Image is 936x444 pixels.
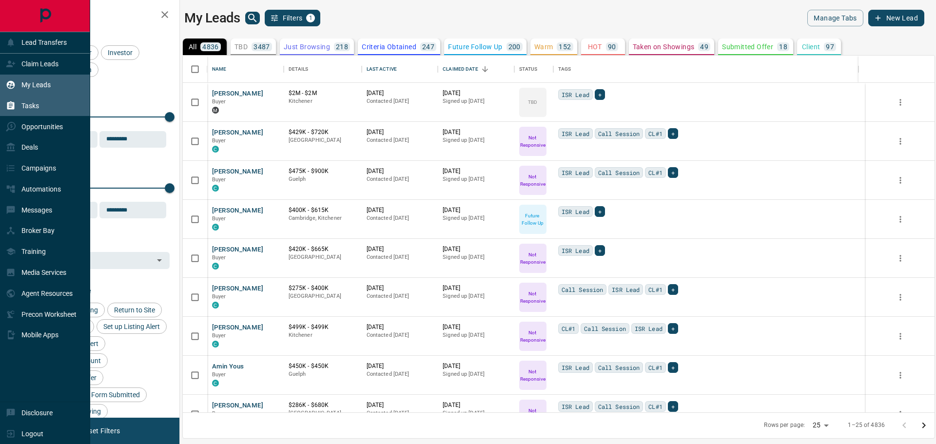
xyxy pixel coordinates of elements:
p: 200 [508,43,521,50]
p: Future Follow Up [448,43,502,50]
span: Buyer [212,176,226,183]
p: 152 [559,43,571,50]
div: + [668,284,678,295]
p: [DATE] [367,167,433,175]
p: Not Responsive [520,134,546,149]
p: $2M - $2M [289,89,357,97]
span: Buyer [212,98,226,105]
span: Buyer [212,293,226,300]
p: [DATE] [367,206,433,214]
span: + [598,90,602,99]
p: Kitchener [289,331,357,339]
span: CL#1 [648,168,663,177]
span: 1 [307,15,314,21]
p: Not Responsive [520,251,546,266]
div: condos.ca [212,263,219,270]
span: Call Session [598,129,640,138]
p: Contacted [DATE] [367,214,433,222]
span: + [671,285,675,294]
button: [PERSON_NAME] [212,323,263,332]
div: condos.ca [212,341,219,347]
p: Contacted [DATE] [367,331,433,339]
p: Signed up [DATE] [443,97,509,105]
p: Signed up [DATE] [443,331,509,339]
span: CL#1 [562,324,576,333]
span: Call Session [598,402,640,411]
div: Set up Listing Alert [97,319,167,334]
p: Rows per page: [764,421,805,429]
div: Name [212,56,227,83]
div: Details [289,56,309,83]
div: Tags [553,56,858,83]
span: Buyer [212,137,226,144]
p: [DATE] [367,284,433,292]
p: Warm [534,43,553,50]
p: Signed up [DATE] [443,253,509,261]
p: $499K - $499K [289,323,357,331]
p: Future Follow Up [520,212,546,227]
button: Filters1 [265,10,321,26]
span: Return to Site [111,306,158,314]
div: Status [519,56,538,83]
h1: My Leads [184,10,240,26]
span: Buyer [212,332,226,339]
button: more [893,173,908,188]
span: Buyer [212,254,226,261]
p: TBD [234,43,248,50]
div: 25 [809,418,832,432]
button: Open [153,253,166,267]
span: + [671,324,675,333]
p: Guelph [289,175,357,183]
p: All [189,43,196,50]
p: [GEOGRAPHIC_DATA] [289,253,357,261]
p: [DATE] [443,167,509,175]
p: Contacted [DATE] [367,136,433,144]
div: Name [207,56,284,83]
span: CL#1 [648,363,663,372]
p: 4836 [202,43,219,50]
p: Guelph [289,370,357,378]
div: condos.ca [212,380,219,386]
button: more [893,134,908,149]
div: Status [514,56,553,83]
p: Signed up [DATE] [443,292,509,300]
div: condos.ca [212,224,219,231]
p: [DATE] [367,323,433,331]
p: Signed up [DATE] [443,175,509,183]
div: condos.ca [212,146,219,153]
p: Not Responsive [520,173,546,188]
button: search button [245,12,260,24]
div: + [668,323,678,334]
p: [DATE] [367,362,433,370]
p: $450K - $450K [289,362,357,370]
p: 49 [700,43,708,50]
p: [DATE] [367,245,433,253]
h2: Filters [31,10,170,21]
span: ISR Lead [562,168,589,177]
p: [DATE] [443,128,509,136]
span: ISR Lead [562,90,589,99]
p: [DATE] [443,89,509,97]
p: [DATE] [367,401,433,409]
p: Contacted [DATE] [367,370,433,378]
span: Buyer [212,371,226,378]
div: Tags [558,56,571,83]
button: Manage Tabs [807,10,863,26]
div: + [595,89,605,100]
span: Call Session [584,324,626,333]
p: 1–25 of 4836 [848,421,885,429]
button: more [893,95,908,110]
p: [DATE] [443,245,509,253]
div: Claimed Date [438,56,514,83]
p: Kitchener [289,97,357,105]
p: 3487 [253,43,270,50]
div: + [668,401,678,412]
p: [GEOGRAPHIC_DATA] [289,409,357,417]
span: Buyer [212,215,226,222]
p: Criteria Obtained [362,43,416,50]
div: mrloft.ca [212,107,219,114]
button: more [893,290,908,305]
div: Last Active [362,56,438,83]
p: Contacted [DATE] [367,253,433,261]
button: more [893,212,908,227]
